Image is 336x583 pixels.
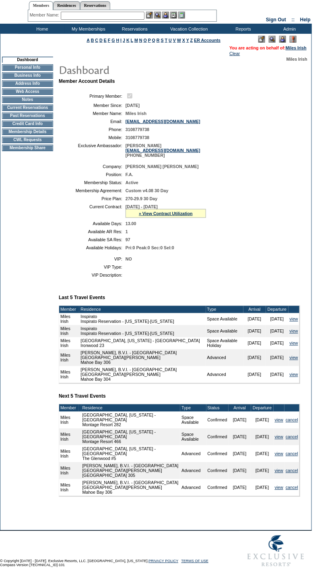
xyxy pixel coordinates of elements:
a: M [134,38,138,43]
td: Email: [62,119,122,124]
td: VIP Type: [62,265,122,269]
b: Next 5 Travel Events [59,394,106,399]
td: [DATE] [243,337,266,349]
td: Member [59,306,79,313]
a: ER Accounts [194,38,221,43]
td: Arrival [229,404,251,412]
td: Available Days: [62,221,122,226]
td: Miles Irish [59,462,79,479]
td: Current Contract: [62,204,122,218]
a: [EMAIL_ADDRESS][DOMAIN_NAME] [126,119,200,124]
a: J [123,38,125,43]
td: [DATE] [229,412,251,429]
td: Status [206,404,229,412]
td: Available SA Res: [62,237,122,242]
td: Member [59,404,79,412]
td: VIP Description: [62,273,122,277]
td: Miles Irish [59,429,79,445]
td: Mobile: [62,135,122,140]
td: Primary Member: [62,92,122,100]
td: Miles Irish [59,325,79,337]
span: You are acting on behalf of: [229,45,307,50]
td: Admin [266,24,312,34]
span: 3108779738 [126,135,149,140]
td: Available AR Res: [62,229,122,234]
span: F.A. [126,172,133,177]
img: Exclusive Resorts [240,531,312,571]
td: [DATE] [251,445,274,462]
a: Z [190,38,193,43]
a: Members [29,1,54,10]
a: view [275,452,283,456]
td: Business Info [2,72,53,79]
span: 1 [126,229,128,234]
a: view [275,435,283,439]
td: Confirmed [206,479,229,496]
td: Confirmed [206,445,229,462]
a: S [161,38,164,43]
a: cancel [286,452,298,456]
a: X [182,38,185,43]
td: Home [18,24,64,34]
a: Y [186,38,189,43]
span: 3108779738 [126,127,149,132]
a: V [173,38,176,43]
td: [DATE] [266,325,289,337]
td: [DATE] [229,429,251,445]
td: [GEOGRAPHIC_DATA], [US_STATE] - [GEOGRAPHIC_DATA] Montage Resort 282 [81,412,181,429]
a: view [275,418,283,423]
td: Exclusive Ambassador: [62,143,122,158]
td: [GEOGRAPHIC_DATA], [US_STATE] - [GEOGRAPHIC_DATA] Montage Resort 466 [81,429,181,445]
img: Impersonate [162,12,169,18]
td: [DATE] [243,325,266,337]
td: VIP: [62,257,122,261]
a: PRIVACY POLICY [148,559,178,563]
a: Miles Irish [286,45,307,50]
div: Member Name: [30,12,61,18]
b: Member Account Details [59,78,115,84]
td: Personal Info [2,64,53,71]
a: W [177,38,181,43]
td: Departure [251,404,274,412]
td: Price Plan: [62,196,122,201]
td: [GEOGRAPHIC_DATA], [US_STATE] - [GEOGRAPHIC_DATA] Ironwood 23 [79,337,206,349]
a: R [157,38,160,43]
td: Advanced [180,479,206,496]
img: b_calculator.gif [178,12,185,18]
td: Space Available Holiday [206,337,243,349]
a: Help [300,17,311,23]
td: Web Access [2,88,53,95]
a: cancel [286,468,298,473]
span: [DATE] - [DATE] [126,204,158,209]
a: view [290,355,298,360]
a: B [91,38,94,43]
span: 97 [126,237,130,242]
td: [DATE] [243,349,266,366]
td: Confirmed [206,412,229,429]
td: Advanced [180,445,206,462]
td: [DATE] [251,479,274,496]
td: Inspirato Inspirato Reservation - [US_STATE]-[US_STATE] [79,313,206,325]
td: [PERSON_NAME], B.V.I. - [GEOGRAPHIC_DATA] [GEOGRAPHIC_DATA][PERSON_NAME] Mahoe Bay 306 [79,349,206,366]
a: view [290,341,298,346]
a: Sign Out [266,17,286,23]
a: Clear [229,51,240,56]
td: Member Name: [62,111,122,116]
img: b_edit.gif [146,12,153,18]
td: [DATE] [266,337,289,349]
a: T [165,38,168,43]
a: [EMAIL_ADDRESS][DOMAIN_NAME] [126,148,200,153]
a: I [120,38,122,43]
span: :: [292,17,295,23]
a: Reservations [80,1,110,10]
a: C [95,38,98,43]
td: Residence [79,306,206,313]
a: Q [152,38,155,43]
a: view [290,329,298,334]
td: CWL Requests [2,137,53,143]
a: E [104,38,107,43]
img: Log Concern/Member Elevation [290,36,297,43]
img: Impersonate [279,36,286,43]
td: Miles Irish [59,349,79,366]
a: cancel [286,435,298,439]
